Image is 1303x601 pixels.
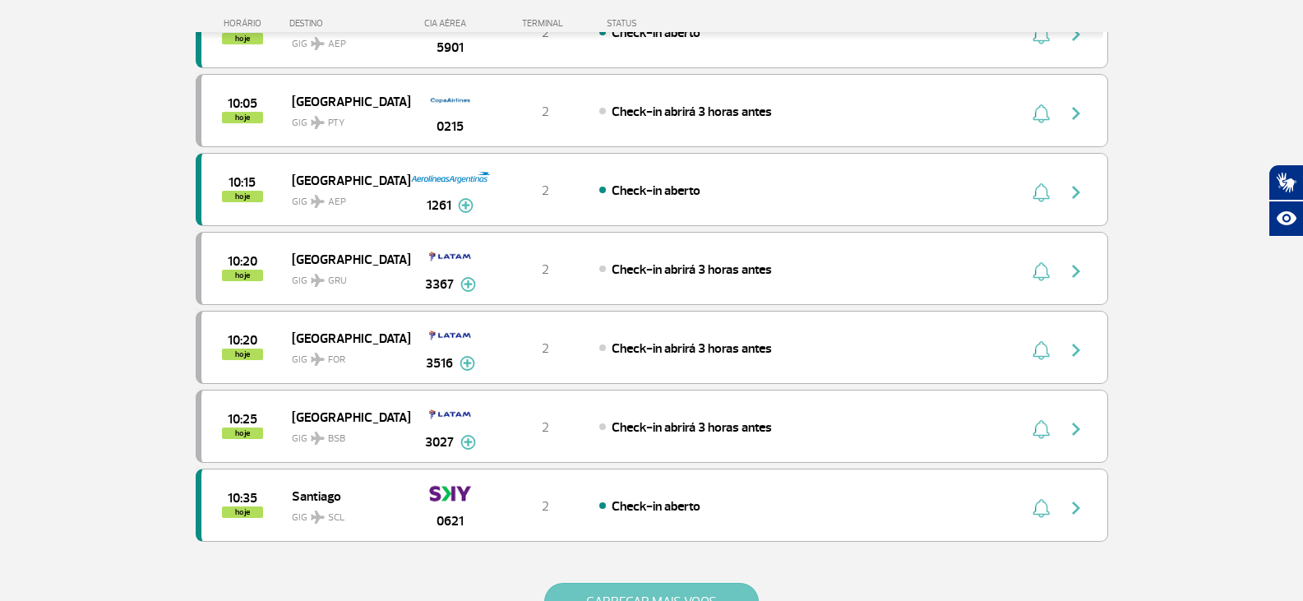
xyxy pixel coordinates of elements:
img: mais-info-painel-voo.svg [460,277,476,292]
span: AEP [328,195,346,210]
div: STATUS [598,18,732,29]
span: 1261 [427,196,451,215]
img: seta-direita-painel-voo.svg [1066,104,1086,123]
span: Check-in aberto [612,25,700,41]
div: DESTINO [289,18,409,29]
span: 2 [542,183,549,199]
span: 2 [542,25,549,41]
span: Check-in aberto [612,498,700,515]
img: sino-painel-voo.svg [1033,183,1050,202]
span: GRU [328,274,347,289]
span: Check-in aberto [612,183,700,199]
span: GIG [292,186,397,210]
img: destiny_airplane.svg [311,353,325,366]
span: GIG [292,423,397,446]
img: seta-direita-painel-voo.svg [1066,419,1086,439]
img: destiny_airplane.svg [311,195,325,208]
img: destiny_airplane.svg [311,432,325,445]
span: 0621 [437,511,464,531]
span: 5901 [437,38,464,58]
span: 2025-08-27 10:20:00 [228,335,257,346]
span: AEP [328,37,346,52]
span: hoje [222,506,263,518]
span: 3516 [426,354,453,373]
button: Abrir tradutor de língua de sinais. [1268,164,1303,201]
span: 3027 [425,432,454,452]
span: [GEOGRAPHIC_DATA] [292,406,397,428]
div: Plugin de acessibilidade da Hand Talk. [1268,164,1303,237]
span: 2025-08-27 10:25:00 [228,414,257,425]
span: hoje [222,270,263,281]
img: sino-painel-voo.svg [1033,261,1050,281]
img: destiny_airplane.svg [311,511,325,524]
img: mais-info-painel-voo.svg [460,435,476,450]
span: FOR [328,353,345,368]
img: seta-direita-painel-voo.svg [1066,183,1086,202]
img: mais-info-painel-voo.svg [460,356,475,371]
img: sino-painel-voo.svg [1033,419,1050,439]
img: seta-direita-painel-voo.svg [1066,498,1086,518]
span: GIG [292,265,397,289]
img: destiny_airplane.svg [311,37,325,50]
img: seta-direita-painel-voo.svg [1066,340,1086,360]
span: GIG [292,344,397,368]
img: sino-painel-voo.svg [1033,104,1050,123]
img: mais-info-painel-voo.svg [458,198,474,213]
span: GIG [292,107,397,131]
div: CIA AÉREA [409,18,492,29]
span: 0215 [437,117,464,136]
span: [GEOGRAPHIC_DATA] [292,248,397,270]
span: 2025-08-27 10:35:00 [228,492,257,504]
span: Check-in abrirá 3 horas antes [612,261,772,278]
span: Check-in abrirá 3 horas antes [612,340,772,357]
span: BSB [328,432,345,446]
img: sino-painel-voo.svg [1033,340,1050,360]
span: Check-in abrirá 3 horas antes [612,419,772,436]
div: HORÁRIO [201,18,290,29]
span: 2 [542,498,549,515]
img: destiny_airplane.svg [311,274,325,287]
span: 2025-08-27 10:15:00 [229,177,256,188]
span: hoje [222,191,263,202]
span: SCL [328,511,344,525]
span: hoje [222,349,263,360]
span: 3367 [425,275,454,294]
span: [GEOGRAPHIC_DATA] [292,327,397,349]
div: TERMINAL [492,18,598,29]
img: destiny_airplane.svg [311,116,325,129]
span: [GEOGRAPHIC_DATA] [292,169,397,191]
span: hoje [222,428,263,439]
span: GIG [292,502,397,525]
span: PTY [328,116,344,131]
span: [GEOGRAPHIC_DATA] [292,90,397,112]
img: seta-direita-painel-voo.svg [1066,261,1086,281]
span: hoje [222,112,263,123]
img: sino-painel-voo.svg [1033,498,1050,518]
button: Abrir recursos assistivos. [1268,201,1303,237]
span: 2025-08-27 10:05:00 [228,98,257,109]
span: 2 [542,104,549,120]
span: 2025-08-27 10:20:00 [228,256,257,267]
span: 2 [542,419,549,436]
span: 2 [542,261,549,278]
span: Santiago [292,485,397,506]
span: Check-in abrirá 3 horas antes [612,104,772,120]
span: 2 [542,340,549,357]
